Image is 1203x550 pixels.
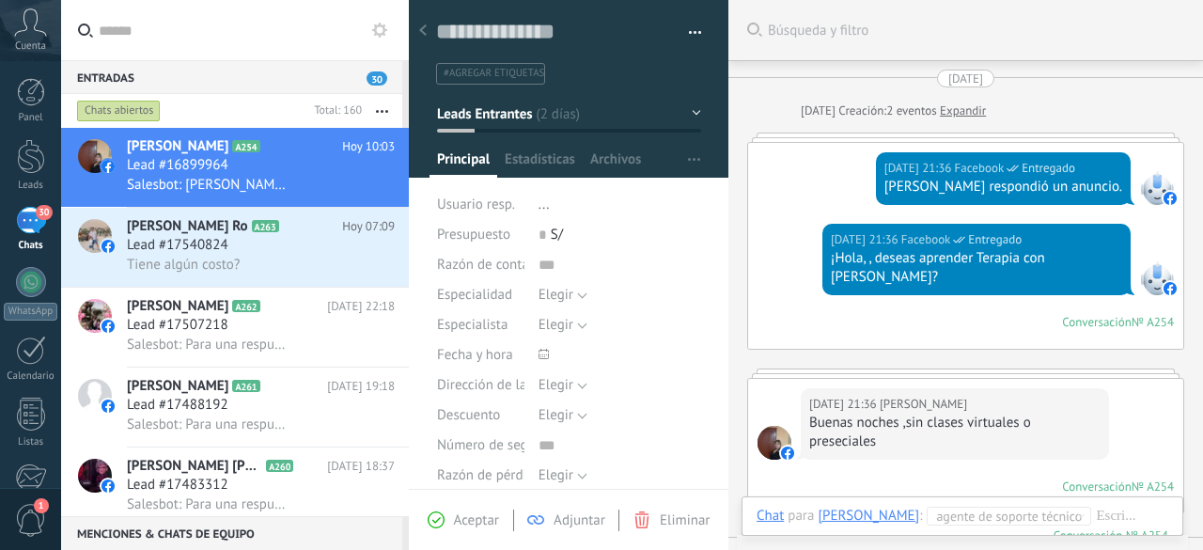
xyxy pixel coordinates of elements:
[1062,479,1132,495] div: Conversación
[880,395,967,414] span: Yolanda Miñin
[788,507,814,526] span: para
[437,461,524,491] div: Razón de pérdida
[102,479,115,493] img: icon
[831,249,1122,287] div: ¡Hola, , deseas aprender Terapia con [PERSON_NAME]?
[539,280,587,310] button: Elegir
[61,60,402,94] div: Entradas
[660,511,710,529] span: Eliminar
[768,22,1184,39] span: Búsqueda y filtro
[102,400,115,413] img: icon
[818,507,919,524] div: Yolanda Miñin
[809,395,880,414] div: [DATE] 21:36
[102,160,115,173] img: icon
[342,217,395,236] span: Hoy 07:09
[127,316,228,335] span: Lead #17507218
[554,511,605,529] span: Adjuntar
[61,516,402,550] div: Menciones & Chats de equipo
[127,236,228,255] span: Lead #17540824
[266,460,293,472] span: A260
[102,240,115,253] img: icon
[127,416,291,433] span: Salesbot: Para una respuesta más rápida y directa del Curso de Biomagnetismo u otros temas, escrí...
[437,340,524,370] div: Fecha y hora
[437,468,541,482] span: Razón de pérdida
[327,377,395,396] span: [DATE] 19:18
[801,102,986,120] div: Creación:
[61,128,409,207] a: avataricon[PERSON_NAME]A254Hoy 10:03Lead #16899964Salesbot: [PERSON_NAME], ¿quieres recibir noved...
[801,102,838,120] div: [DATE]
[232,140,259,152] span: A254
[539,370,587,401] button: Elegir
[327,457,395,476] span: [DATE] 18:37
[831,230,901,249] div: [DATE] 21:36
[539,461,587,491] button: Elegir
[884,178,1122,196] div: [PERSON_NAME] respondió un anuncio.
[539,401,587,431] button: Elegir
[61,208,409,287] a: avataricon[PERSON_NAME] RoA263Hoy 07:09Lead #17540824Tiene algún costo?
[444,67,544,80] span: #agregar etiquetas
[15,40,46,53] span: Cuenta
[539,406,573,424] span: Elegir
[127,336,291,354] span: Salesbot: Para una respuesta más rápida y directa del Curso de Biomagnetismo u otros temas, escrí...
[4,240,58,252] div: Chats
[539,376,573,394] span: Elegir
[968,230,1022,249] span: Entregado
[1164,282,1177,295] img: facebook-sm.svg
[61,448,409,526] a: avataricon[PERSON_NAME] [PERSON_NAME]A260[DATE] 18:37Lead #17483312Salesbot: Para una respuesta m...
[437,288,512,302] span: Especialidad
[1164,192,1177,205] img: facebook-sm.svg
[437,220,524,250] div: Presupuesto
[437,438,548,452] span: Número de seguro
[61,368,409,447] a: avataricon[PERSON_NAME]A261[DATE] 19:18Lead #17488192Salesbot: Para una respuesta más rápida y di...
[102,320,115,333] img: icon
[919,507,922,526] span: :
[539,310,587,340] button: Elegir
[437,408,500,422] span: Descuento
[539,466,573,484] span: Elegir
[4,436,58,448] div: Listas
[437,378,570,392] span: Dirección de la clínica
[1140,261,1174,295] span: Facebook
[232,380,259,392] span: A261
[927,507,1091,526] button: Agente de soporte técnico
[437,318,508,332] span: Especialista
[437,310,524,340] div: Especialista
[437,348,513,362] span: Fecha y hora
[4,112,58,124] div: Panel
[252,220,279,232] span: A263
[539,286,573,304] span: Elegir
[1022,159,1075,178] span: Entregado
[437,258,548,272] span: Razón de contacto
[1132,479,1174,495] div: № A254
[127,396,228,415] span: Lead #17488192
[437,190,524,220] div: Usuario resp.
[884,159,955,178] div: [DATE] 21:36
[77,100,161,122] div: Chats abiertos
[758,426,791,460] span: Yolanda Miñin
[1054,527,1168,543] div: 254
[437,150,490,178] span: Principal
[127,297,228,316] span: [PERSON_NAME]
[4,370,58,383] div: Calendario
[437,280,524,310] div: Especialidad
[127,476,228,495] span: Lead #17483312
[437,401,524,431] div: Descuento
[306,102,362,120] div: Total: 160
[437,250,524,280] div: Razón de contacto
[327,297,395,316] span: [DATE] 22:18
[505,150,575,178] span: Estadísticas
[437,196,515,213] span: Usuario resp.
[342,137,395,156] span: Hoy 10:03
[127,495,291,513] span: Salesbot: Para una respuesta más rápida y directa del Curso de Biomagnetismo u otros temas, escrí...
[34,498,49,513] span: 1
[590,150,641,178] span: Archivos
[127,457,262,476] span: [PERSON_NAME] [PERSON_NAME]
[437,370,524,401] div: Dirección de la clínica
[551,226,563,244] span: S/
[901,230,951,249] span: Facebook
[127,137,228,156] span: [PERSON_NAME]
[781,447,794,460] img: facebook-sm.svg
[437,431,524,461] div: Número de seguro
[948,70,983,87] div: [DATE]
[1140,171,1174,205] span: Facebook
[936,507,1071,526] span: Agente de soporte técnico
